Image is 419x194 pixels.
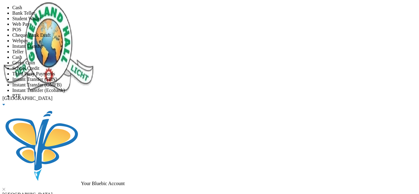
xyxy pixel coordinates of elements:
[12,5,22,10] span: Cash
[81,181,125,186] span: Your Bluebic Account
[12,49,24,54] span: Teller
[12,88,65,93] span: Instant Transfer (Ecobank)
[12,44,43,49] span: Instant Transfer
[12,71,55,76] span: Third Party Payments
[12,10,35,16] span: Bank Teller
[12,27,21,32] span: POS
[12,77,57,82] span: Instant Transfer (FBN)
[12,82,62,87] span: Instant Transfer (OMFB)
[12,21,30,27] span: Web Pay
[12,32,51,38] span: Cheque/Bank Draft
[12,66,39,71] span: School Credit
[12,38,28,43] span: Webpay
[12,55,22,60] span: Cash
[12,60,35,65] span: Green Coin
[12,16,41,21] span: Student Wallet
[12,93,21,98] span: PTF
